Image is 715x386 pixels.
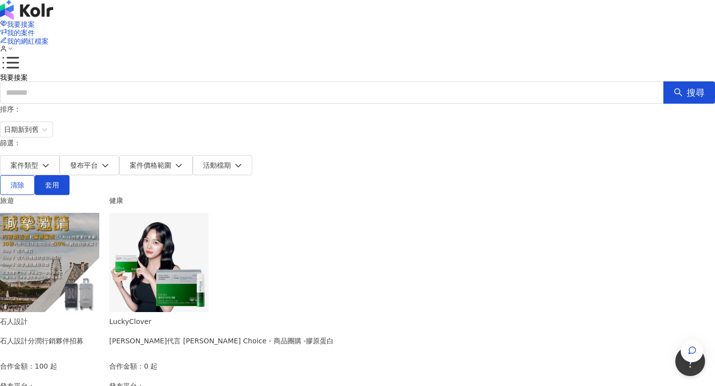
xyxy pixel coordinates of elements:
span: 清除 [10,181,24,189]
button: 套用 [35,175,70,195]
span: 活動檔期 [203,161,231,169]
div: 健康 [109,195,334,206]
p: 100 起 [35,361,57,372]
iframe: Help Scout Beacon - Open [675,346,705,376]
span: 日期新到舊 [4,122,49,137]
span: 我要接案 [7,20,35,28]
span: 搜尋 [687,87,705,98]
button: 搜尋 [663,81,715,104]
span: 我的案件 [7,29,35,37]
span: 案件類型 [10,161,38,169]
span: 發布平台 [70,161,98,169]
img: 韓國健康食品功能性膠原蛋白 [109,213,209,312]
span: search [674,88,683,97]
button: 活動檔期 [193,155,252,175]
div: LuckyClover [109,316,334,327]
p: 0 起 [144,361,157,372]
span: 套用 [45,181,59,189]
button: 案件價格範圍 [119,155,193,175]
div: [PERSON_NAME]代言 [PERSON_NAME] Choice - 商品團購 -膠原蛋白 [109,335,334,346]
p: 合作金額： [109,361,144,372]
button: 發布平台 [60,155,119,175]
span: 我的網紅檔案 [7,37,49,45]
span: 案件價格範圍 [130,161,171,169]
